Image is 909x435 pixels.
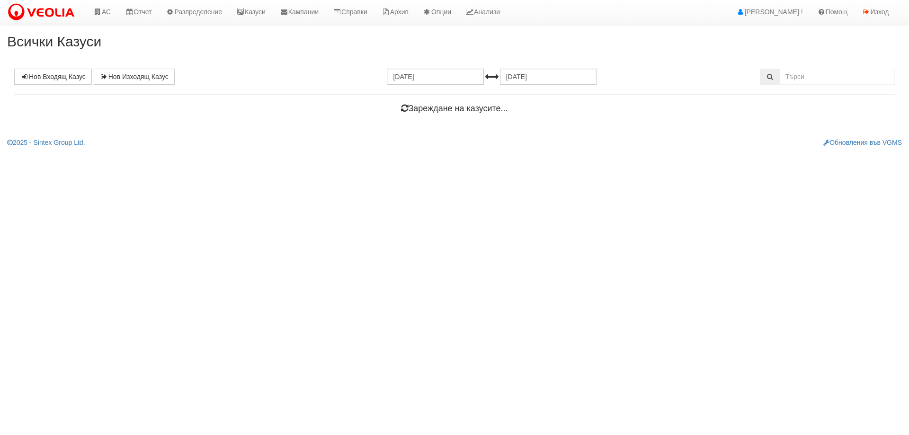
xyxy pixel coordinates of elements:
[7,2,79,22] img: VeoliaLogo.png
[7,139,85,146] a: 2025 - Sintex Group Ltd.
[7,34,902,49] h2: Всички Казуси
[780,69,895,85] input: Търсене по Идентификатор, Бл/Вх/Ап, Тип, Описание, Моб. Номер, Имейл, Файл, Коментар,
[14,104,895,114] h4: Зареждане на казусите...
[823,139,902,146] a: Обновления във VGMS
[14,69,92,85] a: Нов Входящ Казус
[94,69,175,85] a: Нов Изходящ Казус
